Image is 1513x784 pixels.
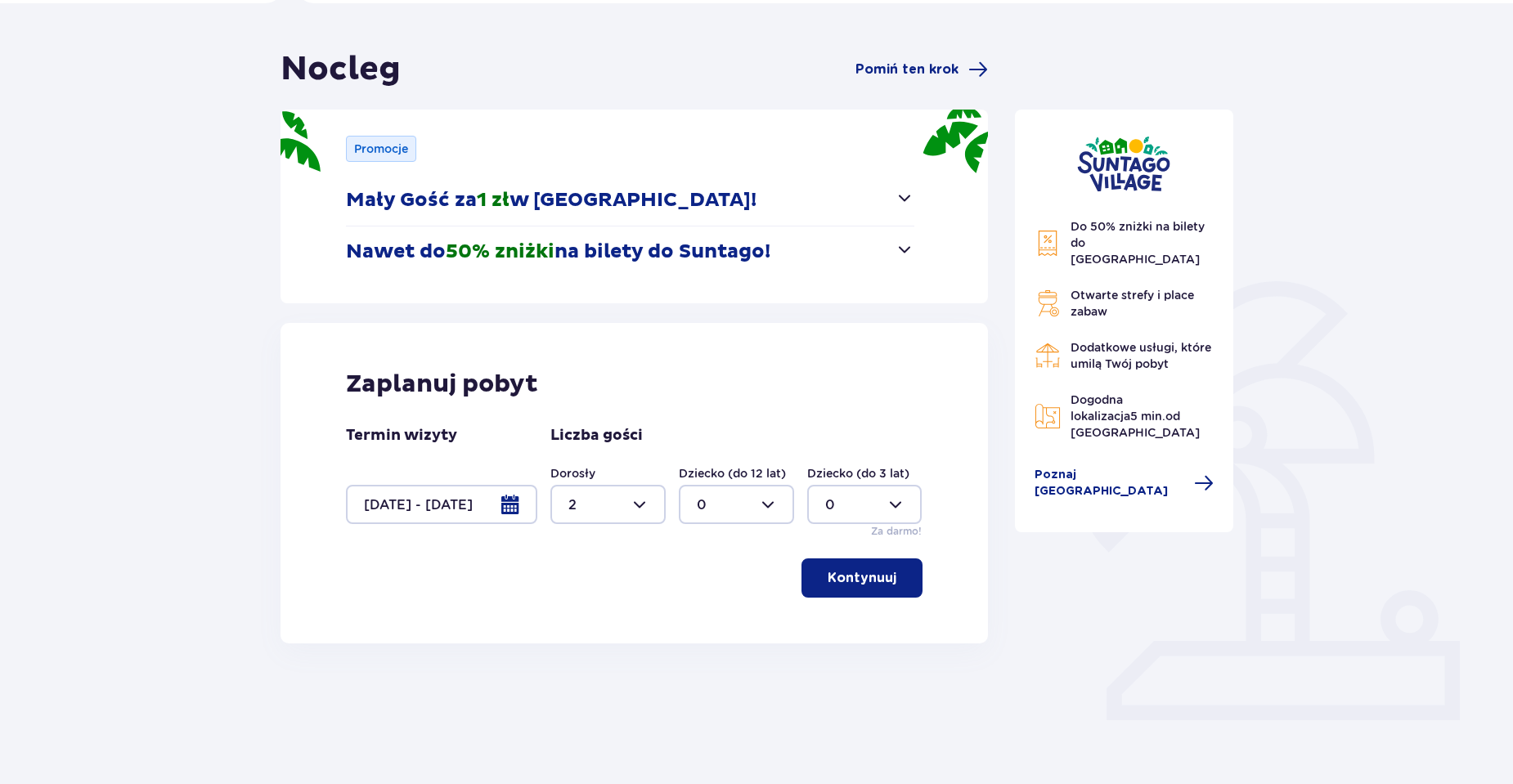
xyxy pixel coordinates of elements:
[801,558,923,598] button: Kontynuuj
[828,569,896,587] p: Kontynuuj
[1077,136,1170,192] img: Suntago Village
[1035,343,1061,369] img: Restaurant Icon
[346,188,756,213] p: Mały Gość za w [GEOGRAPHIC_DATA]!
[855,60,988,79] a: Pomiń ten krok
[346,240,770,264] p: Nawet do na bilety do Suntago!
[346,175,914,226] button: Mały Gość za1 złw [GEOGRAPHIC_DATA]!
[281,49,401,90] h1: Nocleg
[871,524,922,539] p: Za darmo!
[1071,289,1194,318] span: Otwarte strefy i place zabaw
[477,188,510,213] span: 1 zł
[354,141,408,157] p: Promocje
[550,426,643,446] p: Liczba gości
[1071,341,1211,370] span: Dodatkowe usługi, które umilą Twój pobyt
[1130,410,1165,423] span: 5 min.
[1035,467,1214,500] a: Poznaj [GEOGRAPHIC_DATA]
[550,465,595,482] label: Dorosły
[1035,467,1185,500] span: Poznaj [GEOGRAPHIC_DATA]
[679,465,786,482] label: Dziecko (do 12 lat)
[346,426,457,446] p: Termin wizyty
[807,465,909,482] label: Dziecko (do 3 lat)
[1035,230,1061,257] img: Discount Icon
[1071,220,1205,266] span: Do 50% zniżki na bilety do [GEOGRAPHIC_DATA]
[855,60,959,78] span: Pomiń ten krok
[346,226,914,277] button: Nawet do50% zniżkina bilety do Suntago!
[1071,393,1200,439] span: Dogodna lokalizacja od [GEOGRAPHIC_DATA]
[346,369,538,400] p: Zaplanuj pobyt
[446,240,554,264] span: 50% zniżki
[1035,403,1061,429] img: Map Icon
[1035,290,1061,316] img: Grill Icon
